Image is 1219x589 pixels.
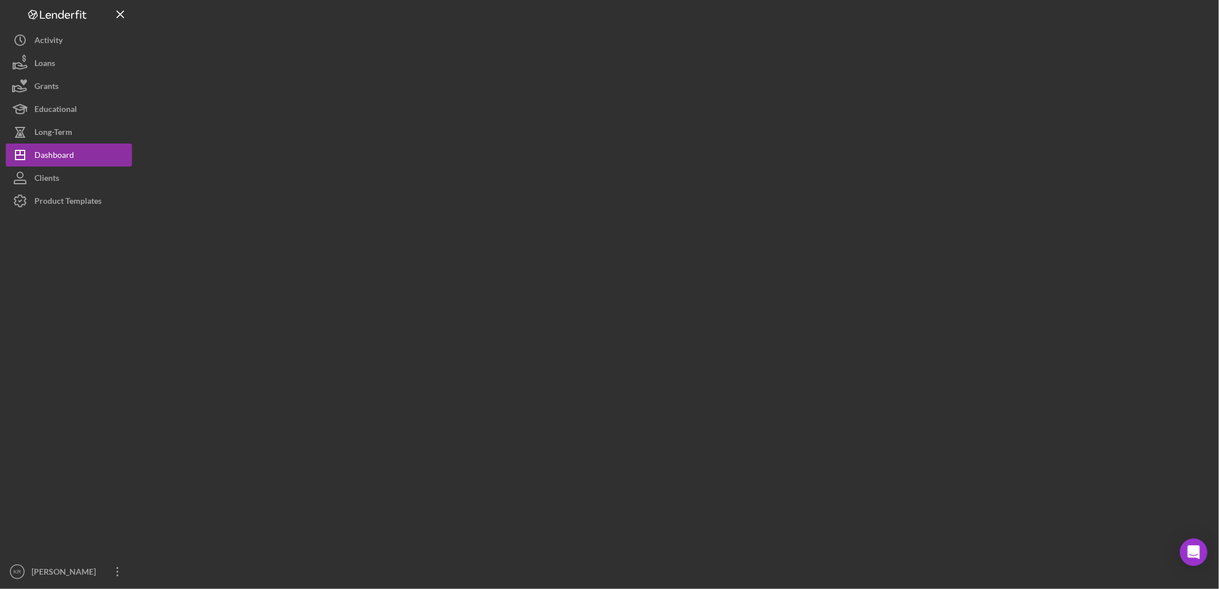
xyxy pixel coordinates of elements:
button: Long-Term [6,121,132,144]
button: Educational [6,98,132,121]
div: Grants [34,75,59,100]
div: Product Templates [34,189,102,215]
div: Activity [34,29,63,55]
div: Long-Term [34,121,72,146]
div: Open Intercom Messenger [1180,538,1208,566]
text: KR [13,569,21,575]
button: Dashboard [6,144,132,166]
button: Product Templates [6,189,132,212]
div: [PERSON_NAME] [29,560,103,586]
div: Loans [34,52,55,77]
button: Grants [6,75,132,98]
button: Clients [6,166,132,189]
div: Clients [34,166,59,192]
button: KR[PERSON_NAME] [6,560,132,583]
div: Educational [34,98,77,123]
div: Dashboard [34,144,74,169]
button: Activity [6,29,132,52]
button: Loans [6,52,132,75]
